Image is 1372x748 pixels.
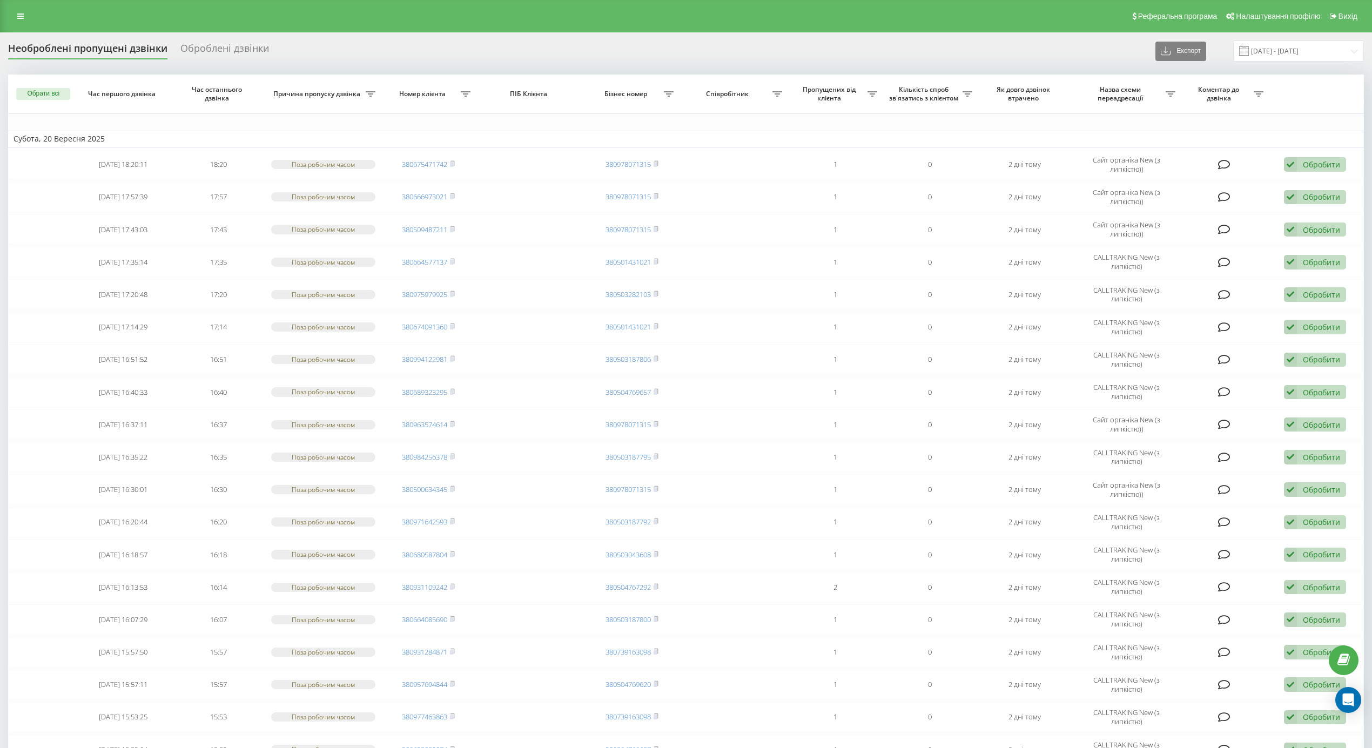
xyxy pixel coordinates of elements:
[1072,474,1181,504] td: Сайт органіка New (з липкістю))
[788,702,883,732] td: 1
[978,572,1073,602] td: 2 дні тому
[171,540,266,570] td: 16:18
[978,279,1073,309] td: 2 дні тому
[271,192,375,201] div: Поза робочим часом
[606,420,651,429] a: 380978071315
[883,442,978,472] td: 0
[1303,712,1340,722] div: Обробити
[271,485,375,494] div: Поза робочим часом
[76,637,171,667] td: [DATE] 15:57:50
[978,540,1073,570] td: 2 дні тому
[1303,322,1340,332] div: Обробити
[171,474,266,504] td: 16:30
[76,279,171,309] td: [DATE] 17:20:48
[978,507,1073,537] td: 2 дні тому
[76,507,171,537] td: [DATE] 16:20:44
[402,615,447,624] a: 380664085690
[76,377,171,407] td: [DATE] 16:40:33
[788,312,883,342] td: 1
[171,150,266,180] td: 18:20
[978,182,1073,212] td: 2 дні тому
[402,289,447,299] a: 380975979925
[402,679,447,689] a: 380957694844
[978,377,1073,407] td: 2 дні тому
[788,637,883,667] td: 1
[1072,247,1181,277] td: CALLTRAKING New (з липкістю)
[606,289,651,299] a: 380503282103
[978,670,1073,700] td: 2 дні тому
[1303,549,1340,560] div: Обробити
[1303,354,1340,365] div: Обробити
[978,409,1073,440] td: 2 дні тому
[76,474,171,504] td: [DATE] 16:30:01
[1072,572,1181,602] td: CALLTRAKING New (з липкістю)
[788,442,883,472] td: 1
[171,507,266,537] td: 16:20
[883,572,978,602] td: 0
[76,182,171,212] td: [DATE] 17:57:39
[978,312,1073,342] td: 2 дні тому
[171,279,266,309] td: 17:20
[606,550,651,560] a: 380503043608
[271,680,375,689] div: Поза робочим часом
[684,90,772,98] span: Співробітник
[978,345,1073,375] td: 2 дні тому
[271,258,375,267] div: Поза робочим часом
[76,214,171,245] td: [DATE] 17:43:03
[606,647,651,657] a: 380739163098
[978,214,1073,245] td: 2 дні тому
[883,474,978,504] td: 0
[271,290,375,299] div: Поза робочим часом
[590,90,664,98] span: Бізнес номер
[171,442,266,472] td: 16:35
[1072,507,1181,537] td: CALLTRAKING New (з липкістю)
[883,279,978,309] td: 0
[978,150,1073,180] td: 2 дні тому
[171,670,266,700] td: 15:57
[883,377,978,407] td: 0
[978,442,1073,472] td: 2 дні тому
[85,90,161,98] span: Час першого дзвінка
[402,387,447,397] a: 380689323295
[606,225,651,234] a: 380978071315
[402,452,447,462] a: 380984256378
[1072,540,1181,570] td: CALLTRAKING New (з липкістю)
[171,377,266,407] td: 16:40
[1186,85,1254,102] span: Коментар до дзвінка
[1072,214,1181,245] td: Сайт органіка New (з липкістю))
[1072,442,1181,472] td: CALLTRAKING New (з липкістю)
[8,43,167,59] div: Необроблені пропущені дзвінки
[606,582,651,592] a: 380504767292
[76,345,171,375] td: [DATE] 16:51:52
[788,377,883,407] td: 1
[883,345,978,375] td: 0
[1072,670,1181,700] td: CALLTRAKING New (з липкістю)
[76,604,171,635] td: [DATE] 16:07:29
[1072,279,1181,309] td: CALLTRAKING New (з липкістю)
[76,670,171,700] td: [DATE] 15:57:11
[402,647,447,657] a: 380931284871
[8,131,1364,147] td: Субота, 20 Вересня 2025
[883,312,978,342] td: 0
[171,247,266,277] td: 17:35
[402,517,447,527] a: 380971642593
[76,150,171,180] td: [DATE] 18:20:11
[788,279,883,309] td: 1
[1303,225,1340,235] div: Обробити
[788,182,883,212] td: 1
[1072,312,1181,342] td: CALLTRAKING New (з липкістю)
[1072,345,1181,375] td: CALLTRAKING New (з липкістю)
[76,540,171,570] td: [DATE] 16:18:57
[486,90,574,98] span: ПІБ Клієнта
[271,712,375,722] div: Поза робочим часом
[386,90,461,98] span: Номер клієнта
[402,322,447,332] a: 380674091360
[1072,377,1181,407] td: CALLTRAKING New (з липкістю)
[271,355,375,364] div: Поза робочим часом
[788,540,883,570] td: 1
[402,712,447,722] a: 380977463863
[76,702,171,732] td: [DATE] 15:53:25
[788,604,883,635] td: 1
[1072,150,1181,180] td: Сайт органіка New (з липкістю))
[1339,12,1357,21] span: Вихід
